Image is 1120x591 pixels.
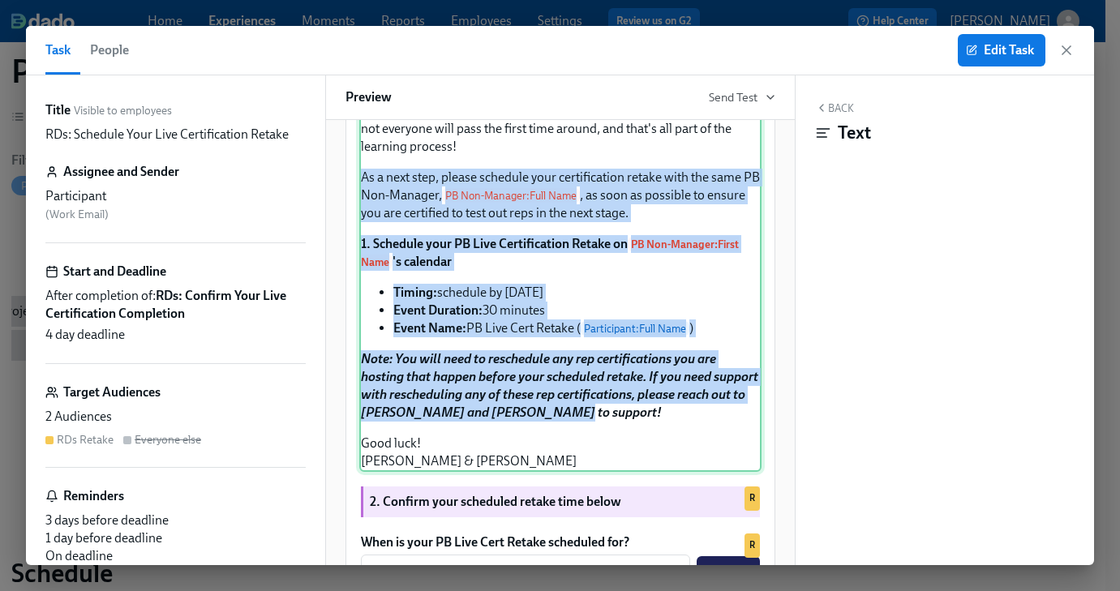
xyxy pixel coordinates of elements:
span: Visible to employees [74,103,172,118]
div: 2. Confirm your scheduled retake time belowR [359,485,762,519]
button: Back [815,101,854,114]
span: People [90,39,129,62]
h6: Start and Deadline [63,263,166,281]
div: Used by RDs Retake audience [745,486,760,511]
h6: Preview [345,88,392,106]
h4: Text [838,121,871,145]
div: Used by RDs Retake audience [745,533,760,558]
strong: RDs: Confirm Your Live Certification Completion [45,288,286,321]
button: Send Test [709,89,775,105]
p: RDs: Schedule Your Live Certification Retake [45,126,289,143]
h6: Reminders [63,487,124,505]
div: Everyone else [135,432,201,448]
h6: Target Audiences [63,383,161,401]
span: Edit Task [969,42,1034,58]
span: After completion of: [45,287,306,323]
label: Title [45,101,71,119]
span: ( Work Email ) [45,208,109,221]
div: On deadline [45,547,306,565]
div: RDs Retake [57,432,114,448]
div: Participant [45,187,306,205]
button: Edit Task [958,34,1045,66]
span: Task [45,39,71,62]
h6: Assignee and Sender [63,163,179,181]
div: 3 days before deadline [45,512,306,529]
div: HiParticipant:First Name! Thank you for your commitment to learning the Project Blueprint methodo... [359,16,762,472]
div: 2 Audiences [45,408,306,426]
span: 4 day deadline [45,326,125,344]
div: 1 day before deadline [45,529,306,547]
